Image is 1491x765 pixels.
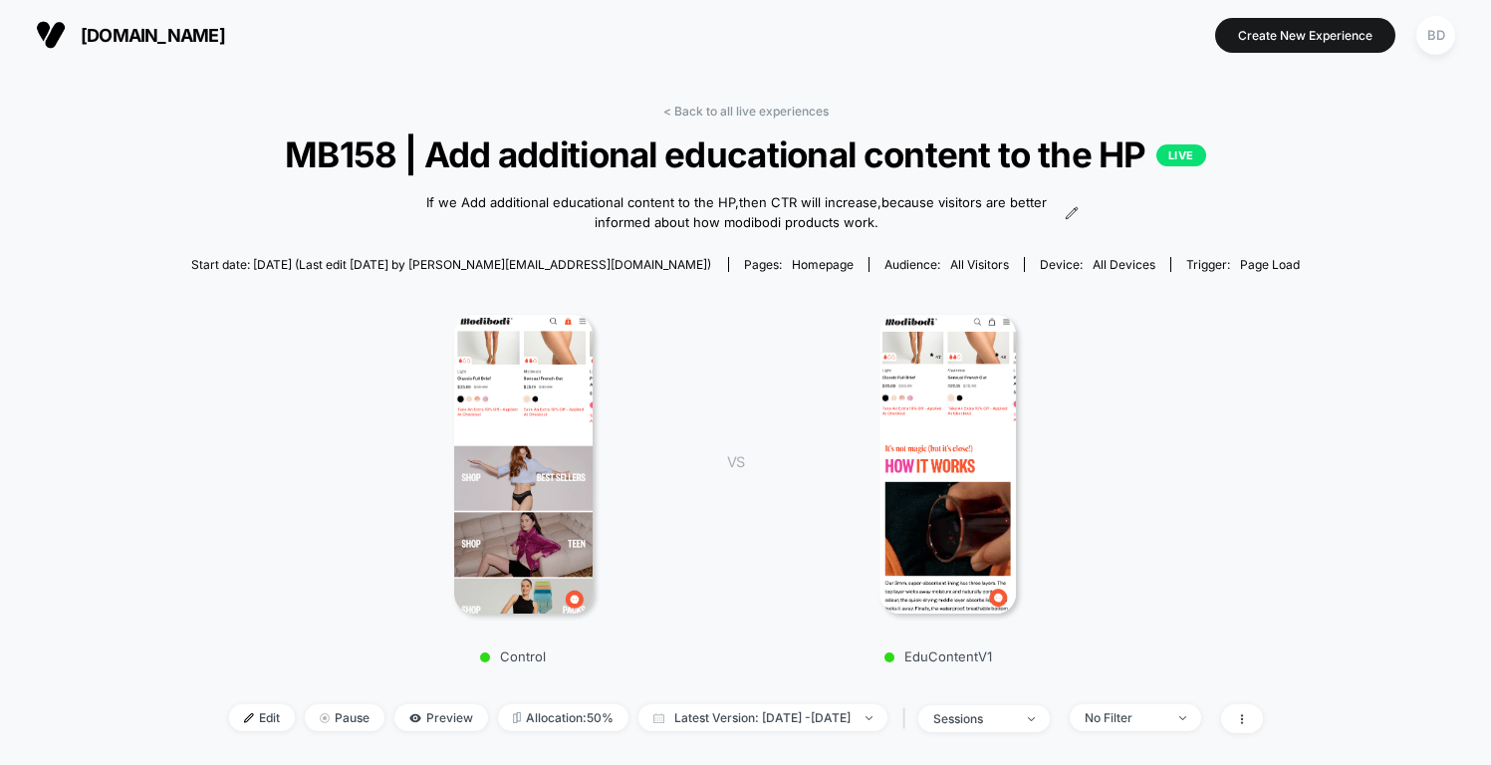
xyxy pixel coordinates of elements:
span: If we Add additional educational content to the HP,then CTR will increase,because visitors are be... [412,193,1059,232]
div: No Filter [1085,710,1164,725]
img: end [1028,717,1035,721]
span: Allocation: 50% [498,704,628,731]
img: Control main [454,315,593,614]
div: Trigger: [1186,257,1300,272]
img: calendar [653,713,664,723]
div: BD [1416,16,1455,55]
span: [DOMAIN_NAME] [81,25,225,46]
span: Latest Version: [DATE] - [DATE] [638,704,887,731]
span: Edit [229,704,295,731]
div: Audience: [884,257,1009,272]
button: [DOMAIN_NAME] [30,19,231,51]
a: < Back to all live experiences [663,104,829,119]
span: Page Load [1240,257,1300,272]
span: MB158 | Add additional educational content to the HP [246,133,1244,175]
img: Visually logo [36,20,66,50]
p: LIVE [1156,144,1206,166]
span: | [897,704,918,733]
button: Create New Experience [1215,18,1395,53]
button: BD [1410,15,1461,56]
span: VS [727,453,743,470]
img: end [866,716,872,720]
p: Control [339,648,687,664]
p: EduContentV1 [764,648,1113,664]
div: sessions [933,711,1013,726]
img: edit [244,713,254,723]
img: end [1179,716,1186,720]
div: Pages: [744,257,854,272]
span: homepage [792,257,854,272]
span: Device: [1024,257,1170,272]
span: All Visitors [950,257,1009,272]
span: all devices [1093,257,1155,272]
img: EduContentV1 main [879,315,1016,614]
span: Preview [394,704,488,731]
span: Start date: [DATE] (Last edit [DATE] by [PERSON_NAME][EMAIL_ADDRESS][DOMAIN_NAME]) [191,257,711,272]
img: rebalance [513,712,521,723]
span: Pause [305,704,384,731]
img: end [320,713,330,723]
